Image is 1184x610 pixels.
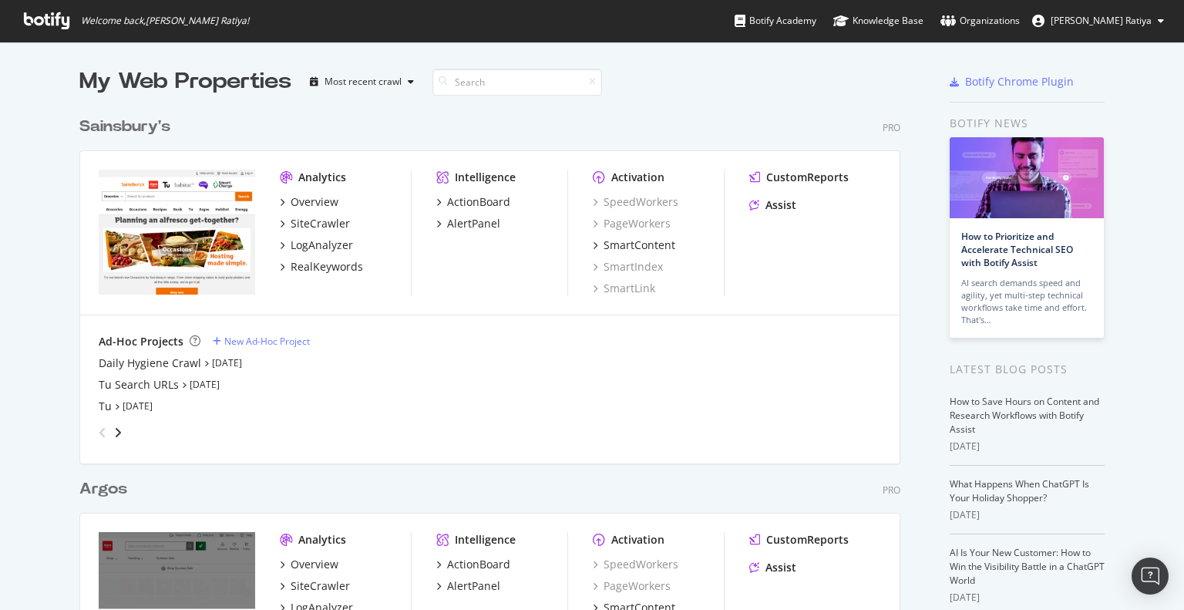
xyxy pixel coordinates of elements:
[950,137,1104,218] img: How to Prioritize and Accelerate Technical SEO with Botify Assist
[280,259,363,275] a: RealKeywords
[950,440,1105,453] div: [DATE]
[79,116,177,138] a: Sainsbury's
[99,170,255,295] img: *.sainsburys.co.uk/
[212,356,242,369] a: [DATE]
[224,335,310,348] div: New Ad-Hoc Project
[280,557,338,572] a: Overview
[325,77,402,86] div: Most recent crawl
[749,197,796,213] a: Assist
[765,197,796,213] div: Assist
[765,560,796,575] div: Assist
[291,238,353,253] div: LogAnalyzer
[213,335,310,348] a: New Ad-Hoc Project
[455,532,516,548] div: Intelligence
[436,216,500,231] a: AlertPanel
[99,356,201,371] a: Daily Hygiene Crawl
[99,334,183,349] div: Ad-Hoc Projects
[961,277,1092,326] div: AI search demands speed and agility, yet multi-step technical workflows take time and effort. Tha...
[593,578,671,594] a: PageWorkers
[1020,8,1176,33] button: [PERSON_NAME] Ratiya
[447,578,500,594] div: AlertPanel
[298,532,346,548] div: Analytics
[436,557,510,572] a: ActionBoard
[735,13,816,29] div: Botify Academy
[190,378,220,391] a: [DATE]
[447,557,510,572] div: ActionBoard
[123,399,153,413] a: [DATE]
[611,170,664,185] div: Activation
[1132,558,1169,595] div: Open Intercom Messenger
[961,230,1073,269] a: How to Prioritize and Accelerate Technical SEO with Botify Assist
[965,74,1074,89] div: Botify Chrome Plugin
[291,259,363,275] div: RealKeywords
[593,281,655,296] a: SmartLink
[950,591,1105,605] div: [DATE]
[833,13,923,29] div: Knowledge Base
[593,557,678,572] a: SpeedWorkers
[280,578,350,594] a: SiteCrawler
[593,259,663,275] a: SmartIndex
[432,69,602,96] input: Search
[447,194,510,210] div: ActionBoard
[304,69,420,94] button: Most recent crawl
[81,15,249,27] span: Welcome back, [PERSON_NAME] Ratiya !
[92,420,113,445] div: angle-left
[280,238,353,253] a: LogAnalyzer
[611,532,664,548] div: Activation
[436,578,500,594] a: AlertPanel
[113,425,123,440] div: angle-right
[766,532,849,548] div: CustomReports
[291,557,338,572] div: Overview
[950,115,1105,132] div: Botify news
[950,477,1089,504] a: What Happens When ChatGPT Is Your Holiday Shopper?
[593,238,675,253] a: SmartContent
[436,194,510,210] a: ActionBoard
[883,121,900,134] div: Pro
[950,74,1074,89] a: Botify Chrome Plugin
[447,216,500,231] div: AlertPanel
[766,170,849,185] div: CustomReports
[291,216,350,231] div: SiteCrawler
[291,578,350,594] div: SiteCrawler
[749,560,796,575] a: Assist
[99,399,112,414] a: Tu
[604,238,675,253] div: SmartContent
[749,170,849,185] a: CustomReports
[79,478,133,500] a: Argos
[79,116,170,138] div: Sainsbury's
[593,194,678,210] a: SpeedWorkers
[950,508,1105,522] div: [DATE]
[883,484,900,497] div: Pro
[291,194,338,210] div: Overview
[455,170,516,185] div: Intelligence
[280,216,350,231] a: SiteCrawler
[79,478,127,500] div: Argos
[99,377,179,393] a: Tu Search URLs
[593,216,671,231] a: PageWorkers
[79,66,291,97] div: My Web Properties
[749,532,849,548] a: CustomReports
[298,170,346,185] div: Analytics
[950,395,1099,436] a: How to Save Hours on Content and Research Workflows with Botify Assist
[950,546,1105,587] a: AI Is Your New Customer: How to Win the Visibility Battle in a ChatGPT World
[280,194,338,210] a: Overview
[1051,14,1152,27] span: Trishila Ratiya
[950,361,1105,378] div: Latest Blog Posts
[940,13,1020,29] div: Organizations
